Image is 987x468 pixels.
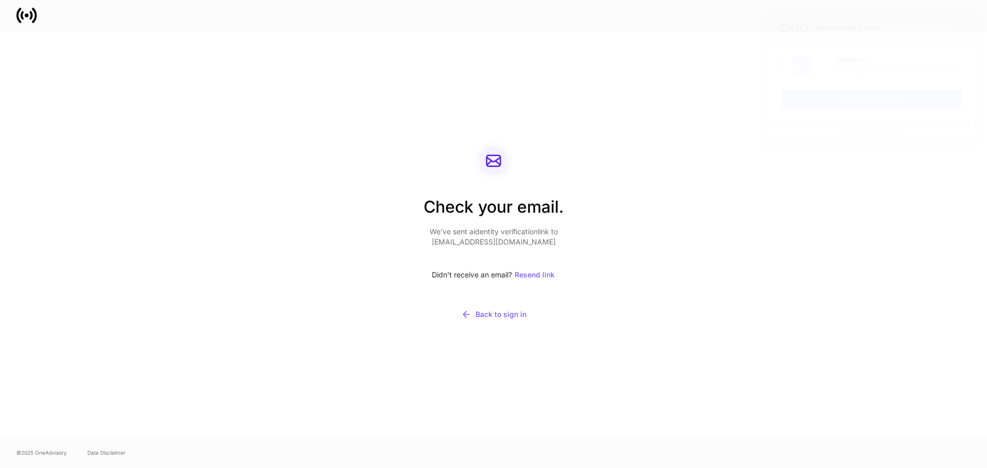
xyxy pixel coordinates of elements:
[873,95,903,103] span: Dispatch
[782,89,962,109] button: Sign In toDispatch
[514,264,555,286] button: Resend link
[845,127,899,135] a: Never sign me in
[835,54,962,64] div: Dispatch
[424,227,564,247] p: We’ve sent a identity verification link to [EMAIL_ADDRESS][DOMAIN_NAME]
[793,57,811,75] img: fs01jxrofoggULhDH358
[16,448,67,457] span: © 2025 OneAdvisory
[87,448,125,457] a: Data Disclaimer
[424,196,564,227] h2: Check your email.
[958,23,966,31] span: Close
[461,309,526,320] div: Back to sign in
[810,21,958,33] span: Sign in with 1 click
[515,271,555,278] div: Resend link
[424,264,564,286] div: Didn’t receive an email?
[424,303,564,326] button: Back to sign in
[835,65,962,74] div: [EMAIL_ADDRESS][DOMAIN_NAME]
